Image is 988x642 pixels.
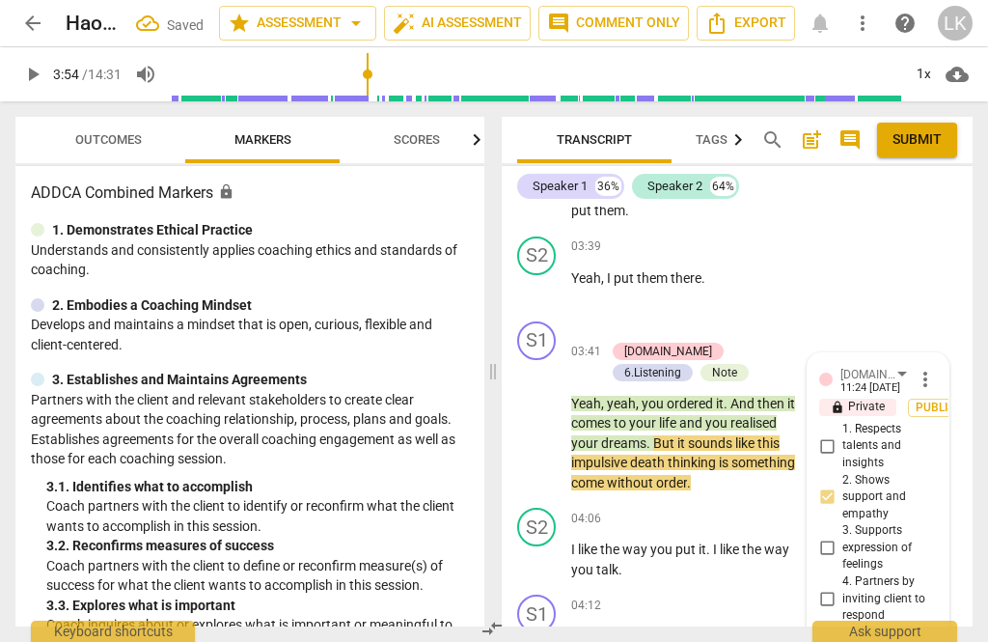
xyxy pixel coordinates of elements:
span: comment [838,128,862,152]
span: and [679,415,705,431]
a: Help [888,6,922,41]
span: 03:39 [571,238,601,255]
span: more_vert [914,368,937,391]
div: 64% [710,177,736,196]
span: you [642,396,667,411]
span: like [578,542,600,557]
span: Export [705,12,786,35]
span: Outcomes [75,132,142,147]
span: realised [730,415,777,431]
span: . [701,270,705,286]
span: way [764,542,789,557]
span: something [731,455,795,470]
label: Coach shows support, empathy and concern for the client [811,472,929,523]
div: Speaker 1 [533,177,588,196]
span: 03:41 [571,344,601,360]
span: Tags & Speakers [696,132,802,147]
span: Markers [234,132,291,147]
span: post_add [800,128,823,152]
span: you [571,562,596,577]
span: . [706,542,713,557]
span: put [571,203,594,218]
span: . [687,475,691,490]
button: Play [15,57,50,92]
span: 04:06 [571,511,601,527]
span: And [730,396,757,411]
span: Publish [924,400,953,416]
span: life [659,415,679,431]
span: Transcript [557,132,632,147]
span: order [656,475,687,490]
span: Yeah [571,270,601,286]
button: Assessment [219,6,376,41]
span: / 14:31 [82,67,122,82]
span: Comment only [547,12,680,35]
p: 2. Embodies a Coaching Mindset [52,295,252,316]
div: 6.Listening [624,364,681,381]
span: this [757,435,780,451]
span: it [787,396,795,411]
span: 3. Supports expression of feelings [842,522,929,573]
span: 2. Shows support and empathy [842,472,929,523]
span: arrow_back [21,12,44,35]
span: auto_fix_high [393,12,416,35]
div: LK [938,6,973,41]
span: dreams [601,435,646,451]
div: 3. 2. Reconfirms measures of success [46,536,469,556]
span: you [705,415,730,431]
span: I [571,542,578,557]
span: , [601,270,607,286]
h2: HaoyangYe_B131_CSP3 [66,12,121,36]
div: 1x [905,59,942,90]
span: comment [547,12,570,35]
div: [DOMAIN_NAME] [840,366,914,382]
span: impulsive [571,455,630,470]
p: Develops and maintains a mindset that is open, curious, flexible and client-centered. [31,315,469,354]
div: Speaker 2 [647,177,702,196]
span: , [601,396,607,411]
span: . [625,203,629,218]
span: . [618,562,622,577]
p: Coach partners with the client to define or reconfirm measure(s) of success for what the client w... [46,556,469,596]
button: Please Do Not Submit until your Assessment is Complete [877,123,957,157]
div: 3. 1. Identifies what to accomplish [46,477,469,497]
span: your [629,415,659,431]
span: them [637,270,671,286]
span: Assessment is enabled for this document. The competency model is locked and follows the assessmen... [218,183,234,200]
span: it [716,396,724,411]
div: Change speaker [517,237,556,275]
p: Coach partners with the client to identify or reconfirm what the client wants to accomplish in th... [46,496,469,536]
span: talk [596,562,618,577]
div: Change speaker [517,508,556,546]
span: your [571,435,601,451]
span: star [228,12,251,35]
span: I [607,270,614,286]
span: comes [571,415,614,431]
span: more_vert [851,12,874,35]
span: Yeah [571,396,601,411]
span: then [757,396,787,411]
span: play_arrow [21,63,44,86]
span: to [614,415,629,431]
label: Coach partners with the client by inviting the client to respond in any way to the coach's contri... [811,573,929,625]
span: search [761,128,784,152]
span: it [699,542,706,557]
span: Assessment [228,12,368,35]
button: Add summary [796,125,827,155]
span: yeah [607,396,636,411]
button: Export [697,6,795,41]
div: 36% [595,177,621,196]
span: Submit [892,130,942,150]
span: volume_up [134,63,157,86]
div: Saved [167,15,204,36]
button: Show/Hide comments [835,125,865,155]
span: cloud_download [946,63,969,86]
div: [DOMAIN_NAME] [840,366,897,384]
span: them [594,203,625,218]
span: ordered [667,396,716,411]
div: All changes saved [136,12,204,35]
span: But [653,435,677,451]
span: . [724,396,730,411]
p: 3. Establishes and Maintains Agreements [52,370,307,390]
span: like [720,542,742,557]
